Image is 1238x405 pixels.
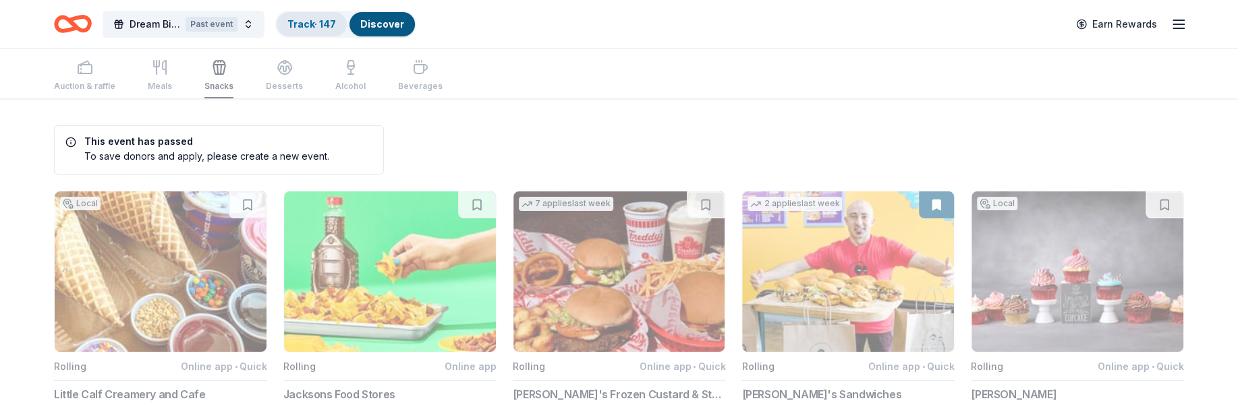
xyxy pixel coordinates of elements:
[186,17,237,32] div: Past event
[287,18,336,30] a: Track· 147
[360,18,404,30] a: Discover
[54,8,92,40] a: Home
[65,149,329,163] div: To save donors and apply, please create a new event.
[103,11,264,38] button: Dream Big Sister ConferencePast event
[275,11,416,38] button: Track· 147Discover
[130,16,180,32] span: Dream Big Sister Conference
[1068,12,1165,36] a: Earn Rewards
[65,137,329,146] h5: This event has passed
